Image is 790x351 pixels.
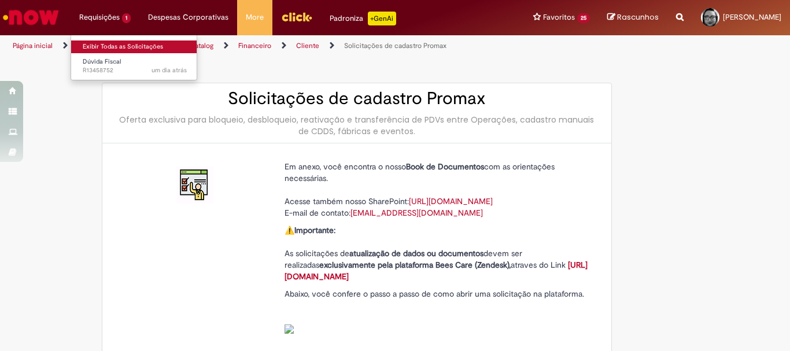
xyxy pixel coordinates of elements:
span: R13458752 [83,66,187,75]
span: [PERSON_NAME] [723,12,781,22]
p: Em anexo, você encontra o nosso com as orientações necessárias. Acesse também nosso SharePoint: E... [285,161,591,219]
div: Oferta exclusiva para bloqueio, desbloqueio, reativação e transferência de PDVs entre Operações, ... [114,114,600,137]
span: Despesas Corporativas [148,12,228,23]
p: +GenAi [368,12,396,25]
img: sys_attachment.do [285,324,294,334]
p: Abaixo, você confere o passo a passo de como abrir uma solicitação na plataforma. [285,288,591,334]
p: ⚠️ As solicitações de devem ser realizadas atraves do Link [285,224,591,282]
a: Aberto R13458752 : Dúvida Fiscal [71,56,198,77]
img: click_logo_yellow_360x200.png [281,8,312,25]
a: Rascunhos [607,12,659,23]
span: Favoritos [543,12,575,23]
span: Dúvida Fiscal [83,57,121,66]
strong: atualização de dados ou documentos [349,248,483,258]
img: Solicitações de cadastro Promax [176,167,213,204]
a: Exibir Todas as Solicitações [71,40,198,53]
a: [EMAIL_ADDRESS][DOMAIN_NAME] [350,208,483,218]
a: [URL][DOMAIN_NAME] [285,260,588,282]
a: Página inicial [13,41,53,50]
span: 25 [577,13,590,23]
span: Rascunhos [617,12,659,23]
h2: Solicitações de cadastro Promax [114,89,600,108]
ul: Requisições [71,35,197,80]
span: um dia atrás [152,66,187,75]
a: [URL][DOMAIN_NAME] [409,196,493,206]
a: Cliente [296,41,319,50]
div: Padroniza [330,12,396,25]
time: 28/08/2025 15:37:11 [152,66,187,75]
strong: Importante: [294,225,335,235]
strong: exclusivamente pela plataforma Bees Care (Zendesk), [319,260,511,270]
ul: Trilhas de página [9,35,518,57]
span: More [246,12,264,23]
span: 1 [122,13,131,23]
img: ServiceNow [1,6,61,29]
a: Solicitações de cadastro Promax [344,41,446,50]
strong: Book de Documentos [406,161,484,172]
a: Financeiro [238,41,271,50]
span: Requisições [79,12,120,23]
